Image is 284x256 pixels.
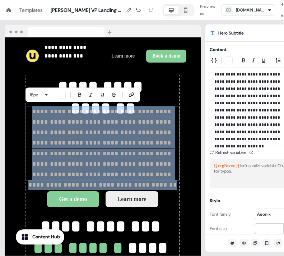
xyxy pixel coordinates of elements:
div: Aeonik [257,211,271,218]
span: {{ orgName }} [214,163,239,169]
div: Get a demoLearn more [47,191,158,207]
button: 18px [27,91,44,99]
div: Font family [210,209,231,220]
img: Browser topbar [5,25,115,38]
button: Learn more [106,191,158,207]
button: Content Hub [16,229,64,244]
div: Font size [210,223,227,234]
div: / [46,6,48,14]
div: [DOMAIN_NAME] [236,6,265,14]
button: ED[DOMAIN_NAME] [221,4,275,16]
div: Content Hub [32,233,60,241]
span: Hero Subtitle [218,29,244,37]
div: Content [210,46,227,53]
div: Learn moreBook a demo [106,50,186,63]
button: Learn more [106,50,140,63]
span: 18 px [30,91,38,99]
div: ED [226,6,231,14]
div: Style [210,197,220,204]
button: Book a demo [146,50,186,63]
button: Refresh variables [210,149,246,156]
div: Preview as [200,3,215,17]
div: [PERSON_NAME] VP Landing Page [51,6,122,14]
a: Templates [19,6,43,14]
button: Get a demo [47,191,99,207]
div: / [14,6,17,14]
